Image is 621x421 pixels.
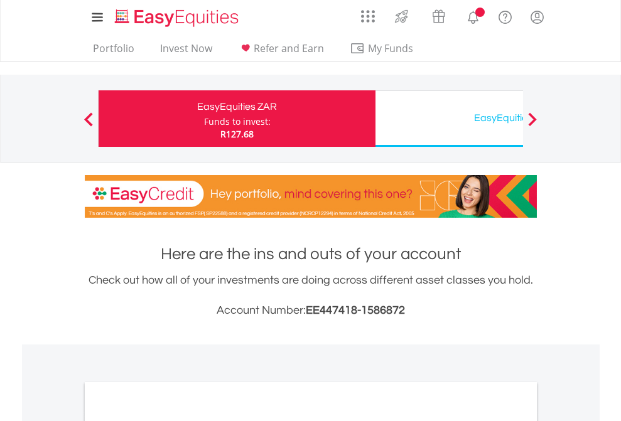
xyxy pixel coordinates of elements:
a: My Profile [521,3,553,31]
a: Invest Now [155,42,217,61]
a: FAQ's and Support [489,3,521,28]
a: Vouchers [420,3,457,26]
span: R127.68 [220,128,254,140]
h3: Account Number: [85,302,537,319]
span: EE447418-1586872 [306,304,405,316]
h1: Here are the ins and outs of your account [85,243,537,265]
img: thrive-v2.svg [391,6,412,26]
div: Funds to invest: [204,115,271,128]
img: EasyEquities_Logo.png [112,8,244,28]
span: Refer and Earn [254,41,324,55]
button: Next [520,119,545,131]
img: grid-menu-icon.svg [361,9,375,23]
a: Notifications [457,3,489,28]
div: EasyEquities ZAR [106,98,368,115]
button: Previous [76,119,101,131]
a: AppsGrid [353,3,383,23]
img: vouchers-v2.svg [428,6,449,26]
div: Check out how all of your investments are doing across different asset classes you hold. [85,272,537,319]
a: Refer and Earn [233,42,329,61]
span: My Funds [350,40,432,56]
a: Home page [110,3,244,28]
a: Portfolio [88,42,139,61]
img: EasyCredit Promotion Banner [85,175,537,218]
